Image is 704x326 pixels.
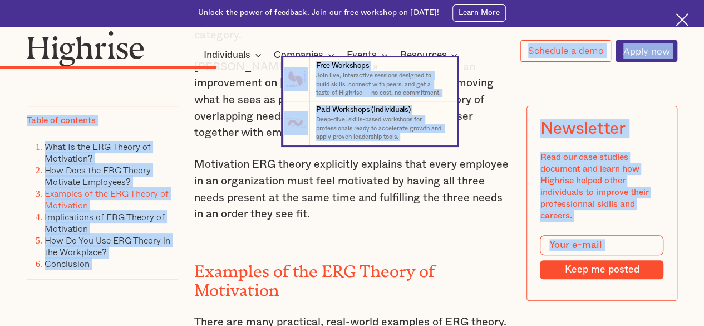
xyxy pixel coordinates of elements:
div: Free Workshops [316,61,369,71]
input: Your e-mail [540,235,663,255]
div: Events [347,48,377,62]
a: Implications of ERG Theory of Motivation [45,210,165,235]
div: Resources [400,48,446,62]
h2: Examples of the ERG Theory of Motivation [194,258,510,295]
a: Conclusion [45,257,90,270]
div: Resources [400,48,461,62]
p: Join live, interactive sessions designed to build skills, connect with peers, and get a taste of ... [316,71,448,97]
a: How Do You Use ERG Theory in the Workplace? [45,233,170,259]
a: Examples of the ERG Theory of Motivation [45,187,169,212]
div: Individuals [204,48,250,62]
a: Schedule a demo [520,40,611,62]
div: Individuals [204,48,265,62]
p: Motivation ERG theory explicitly explains that every employee in an organization must feel motiva... [194,157,510,222]
p: Deep-dive, skills-based workshops for professionals ready to accelerate growth and apply proven l... [316,115,448,141]
nav: Events [1,57,703,145]
a: Learn More [452,4,506,22]
a: How Does the ERG Theory Motivate Employees? [45,163,151,188]
a: What Is the ERG Theory of Motivation? [45,140,151,165]
input: Keep me posted [540,260,663,279]
img: Highrise logo [27,31,144,66]
div: Companies [274,48,338,62]
a: Apply now [616,40,677,62]
div: Read our case studies document and learn how Highrise helped other individuals to improve their p... [540,152,663,222]
form: Modal Form [540,235,663,279]
a: Paid Workshops (Individuals)Deep-dive, skills-based workshops for professionals ready to accelera... [283,101,457,145]
div: Paid Workshops (Individuals) [316,105,410,115]
img: Cross icon [676,13,688,26]
a: Free WorkshopsJoin live, interactive sessions designed to build skills, connect with peers, and g... [283,57,457,101]
div: Unlock the power of feedback. Join our free workshop on [DATE]! [198,8,440,18]
div: Events [347,48,391,62]
div: Companies [274,48,323,62]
